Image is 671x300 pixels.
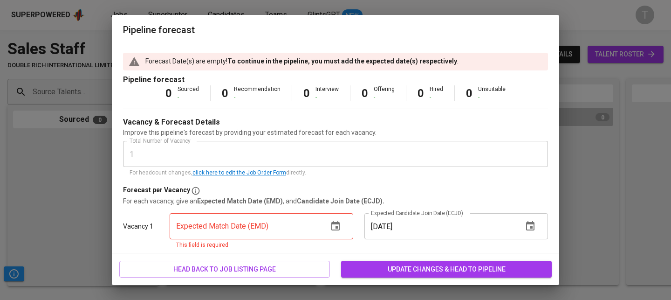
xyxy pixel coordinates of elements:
[303,87,310,100] b: 0
[123,196,548,206] p: For each vacancy, give an , and
[123,74,548,85] p: Pipeline forecast
[315,85,339,101] div: Interview
[222,87,228,100] b: 0
[176,241,347,250] p: This field is required
[130,168,541,178] p: For headcount changes, directly.
[478,85,506,101] div: Unsuitable
[341,261,552,278] button: update changes & head to pipeline
[374,85,395,101] div: Offering
[466,87,472,100] b: 0
[123,222,153,231] p: Vacancy 1
[349,264,544,275] span: update changes & head to pipeline
[192,169,286,176] a: click here to edit the Job Order Form
[119,261,330,278] button: head back to job listing page
[430,93,443,101] div: -
[178,85,199,101] div: Sourced
[127,264,322,275] span: head back to job listing page
[165,87,172,100] b: 0
[362,87,368,100] b: 0
[227,57,457,65] b: To continue in the pipeline, you must add the expected date(s) respectively
[197,197,283,205] b: Expected Match Date (EMD)
[478,93,506,101] div: -
[234,93,281,101] div: -
[145,56,459,66] p: Forecast Date(s) are empty! .
[374,93,395,101] div: -
[178,93,199,101] div: -
[315,93,339,101] div: -
[430,85,443,101] div: Hired
[123,128,548,137] p: Improve this pipeline's forecast by providing your estimated forecast for each vacancy.
[418,87,424,100] b: 0
[123,185,190,196] p: Forecast per Vacancy
[234,85,281,101] div: Recommendation
[123,22,548,37] h6: Pipeline forecast
[297,197,384,205] b: Candidate Join Date (ECJD).
[123,117,220,128] p: Vacancy & Forecast Details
